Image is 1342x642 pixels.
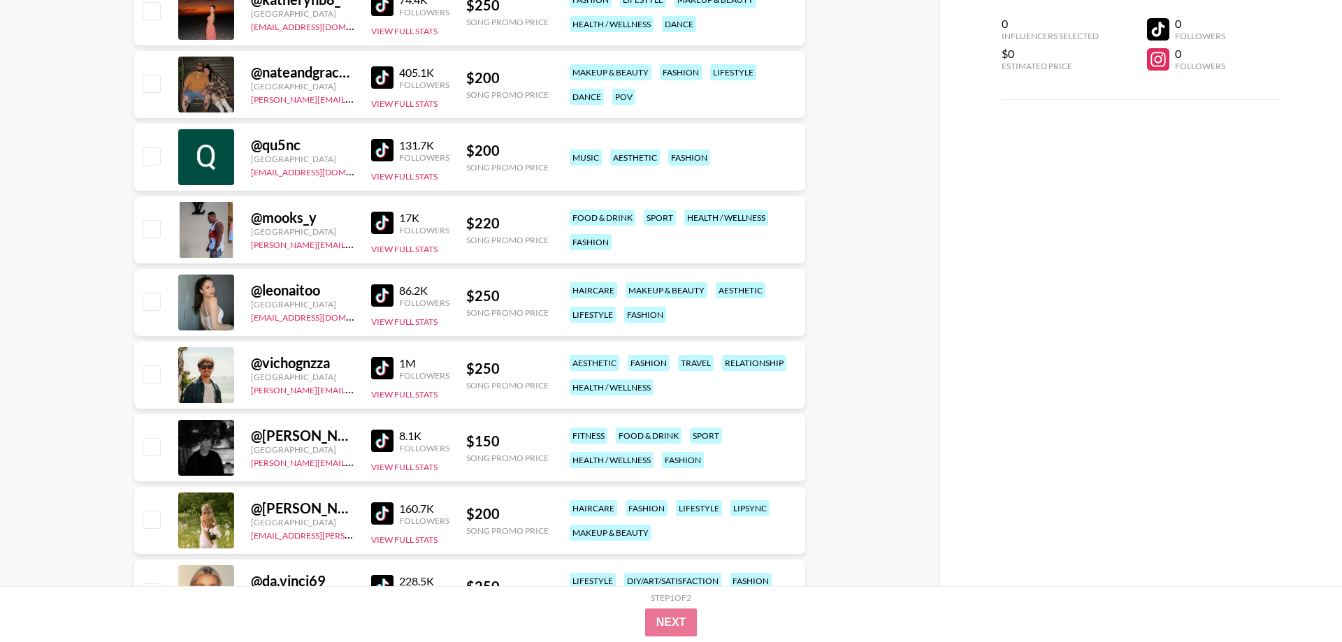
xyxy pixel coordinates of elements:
div: fashion [624,307,666,323]
div: Followers [1175,31,1225,41]
button: View Full Stats [371,316,438,327]
img: TikTok [371,284,394,307]
div: health / wellness [570,16,654,32]
div: $ 200 [466,69,549,87]
div: music [570,149,602,166]
button: View Full Stats [371,534,438,545]
div: 17K [399,211,449,225]
div: fashion [730,573,772,589]
iframe: Drift Widget Chat Controller [1272,572,1325,625]
div: makeup & beauty [570,64,651,80]
div: @ [PERSON_NAME].[GEOGRAPHIC_DATA] [251,499,354,517]
div: lifestyle [676,500,722,516]
div: Estimated Price [1002,61,1099,71]
button: View Full Stats [371,99,438,109]
a: [PERSON_NAME][EMAIL_ADDRESS][DOMAIN_NAME] [251,382,458,395]
div: @ leonaitoo [251,282,354,299]
button: View Full Stats [371,26,438,36]
div: [GEOGRAPHIC_DATA] [251,444,354,455]
div: 131.7K [399,138,449,152]
div: aesthetic [570,355,619,371]
div: Song Promo Price [466,89,549,100]
div: food & drink [616,428,681,444]
div: relationship [722,355,786,371]
div: [GEOGRAPHIC_DATA] [251,372,354,382]
div: haircare [570,500,617,516]
button: View Full Stats [371,171,438,182]
div: Followers [1175,61,1225,71]
div: 86.2K [399,284,449,298]
div: health / wellness [570,452,654,468]
div: [GEOGRAPHIC_DATA] [251,226,354,237]
a: [PERSON_NAME][EMAIL_ADDRESS][DOMAIN_NAME] [251,92,458,105]
div: $ 150 [466,432,549,450]
img: TikTok [371,575,394,597]
button: Next [645,608,698,636]
div: fitness [570,428,607,444]
div: [GEOGRAPHIC_DATA] [251,8,354,19]
img: TikTok [371,502,394,525]
div: Step 1 of 2 [651,592,691,603]
div: Followers [399,370,449,381]
div: fashion [668,149,710,166]
button: View Full Stats [371,389,438,400]
div: fashion [626,500,668,516]
div: fashion [628,355,670,371]
div: haircare [570,282,617,298]
div: Song Promo Price [466,17,549,27]
div: Followers [399,80,449,90]
div: 8.1K [399,429,449,443]
div: Song Promo Price [466,525,549,536]
div: aesthetic [610,149,660,166]
div: dance [662,16,696,32]
div: lifestyle [710,64,756,80]
div: 228.5K [399,574,449,588]
div: diy/art/satisfaction [624,573,721,589]
div: Song Promo Price [466,453,549,463]
div: pov [612,89,635,105]
div: 0 [1002,17,1099,31]
div: Followers [399,152,449,163]
div: health / wellness [570,379,654,395]
div: [GEOGRAPHIC_DATA] [251,81,354,92]
a: [EMAIL_ADDRESS][PERSON_NAME][DOMAIN_NAME] [251,527,458,541]
div: travel [678,355,714,371]
a: [EMAIL_ADDRESS][DOMAIN_NAME] [251,309,391,323]
img: TikTok [371,212,394,234]
div: dance [570,89,604,105]
div: Followers [399,298,449,308]
img: TikTok [371,357,394,379]
div: [GEOGRAPHIC_DATA] [251,517,354,527]
button: View Full Stats [371,462,438,472]
div: @ mooks_y [251,209,354,226]
div: $ 200 [466,505,549,523]
img: TikTok [371,139,394,161]
div: 405.1K [399,66,449,80]
div: @ da.vinci69 [251,572,354,590]
div: Followers [399,7,449,17]
div: $0 [1002,47,1099,61]
div: fashion [660,64,702,80]
div: aesthetic [716,282,765,298]
div: makeup & beauty [570,525,651,541]
div: $ 250 [466,578,549,595]
div: fashion [570,234,612,250]
div: $ 220 [466,214,549,232]
div: lifestyle [570,307,616,323]
div: sport [644,210,676,226]
div: Influencers Selected [1002,31,1099,41]
div: @ [PERSON_NAME].jovenin [251,427,354,444]
div: [GEOGRAPHIC_DATA] [251,154,354,164]
div: $ 250 [466,287,549,305]
div: 1M [399,356,449,370]
div: Song Promo Price [466,307,549,318]
div: @ qu5nc [251,136,354,154]
div: Song Promo Price [466,162,549,173]
div: food & drink [570,210,635,226]
div: 0 [1175,17,1225,31]
div: makeup & beauty [626,282,707,298]
div: Followers [399,225,449,235]
div: Followers [399,516,449,526]
img: TikTok [371,66,394,89]
div: 0 [1175,47,1225,61]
